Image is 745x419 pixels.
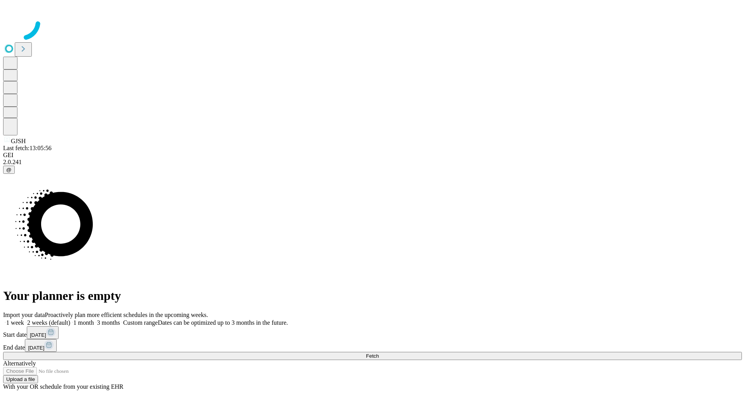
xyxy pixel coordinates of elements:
[30,332,46,338] span: [DATE]
[27,326,59,339] button: [DATE]
[3,383,123,390] span: With your OR schedule from your existing EHR
[123,319,158,326] span: Custom range
[158,319,288,326] span: Dates can be optimized up to 3 months in the future.
[97,319,120,326] span: 3 months
[3,339,742,352] div: End date
[3,360,36,367] span: Alternatively
[45,312,208,318] span: Proactively plan more efficient schedules in the upcoming weeks.
[3,289,742,303] h1: Your planner is empty
[73,319,94,326] span: 1 month
[6,167,12,173] span: @
[3,326,742,339] div: Start date
[3,352,742,360] button: Fetch
[28,345,44,351] span: [DATE]
[3,375,38,383] button: Upload a file
[3,145,52,151] span: Last fetch: 13:05:56
[3,312,45,318] span: Import your data
[11,138,26,144] span: GJSH
[3,159,742,166] div: 2.0.241
[3,152,742,159] div: GEI
[3,166,15,174] button: @
[27,319,70,326] span: 2 weeks (default)
[6,319,24,326] span: 1 week
[366,353,379,359] span: Fetch
[25,339,57,352] button: [DATE]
